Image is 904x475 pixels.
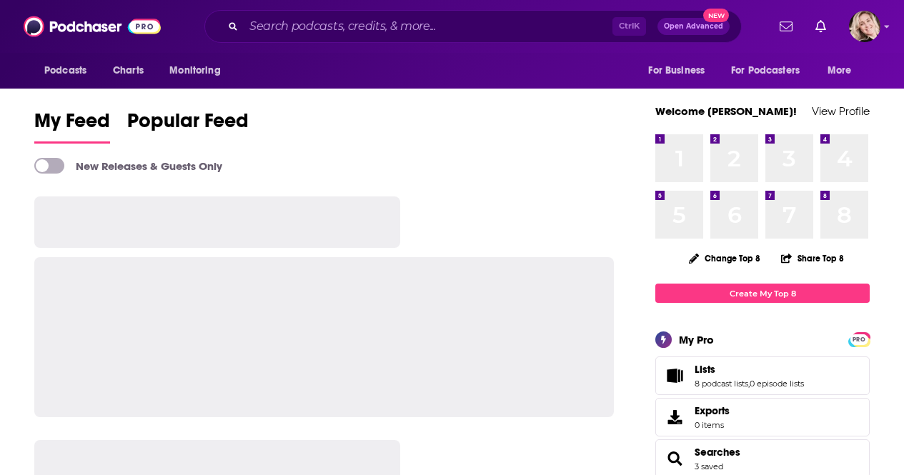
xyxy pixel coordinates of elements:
div: Search podcasts, credits, & more... [204,10,742,43]
div: My Pro [679,333,714,346]
a: Create My Top 8 [655,284,870,303]
span: Lists [695,363,715,376]
button: open menu [638,57,722,84]
a: Show notifications dropdown [774,14,798,39]
span: Exports [660,407,689,427]
button: Change Top 8 [680,249,769,267]
span: My Feed [34,109,110,141]
span: For Business [648,61,705,81]
a: 8 podcast lists [695,379,748,389]
span: Podcasts [44,61,86,81]
a: Charts [104,57,152,84]
span: 0 items [695,420,730,430]
button: open menu [34,57,105,84]
span: Logged in as kkclayton [849,11,880,42]
img: User Profile [849,11,880,42]
a: Searches [660,449,689,469]
span: Ctrl K [612,17,646,36]
img: Podchaser - Follow, Share and Rate Podcasts [24,13,161,40]
a: Searches [695,446,740,459]
span: Exports [695,404,730,417]
span: Monitoring [169,61,220,81]
a: Exports [655,398,870,436]
a: My Feed [34,109,110,144]
span: Popular Feed [127,109,249,141]
span: Lists [655,356,870,395]
button: open menu [818,57,870,84]
span: , [748,379,750,389]
input: Search podcasts, credits, & more... [244,15,612,38]
a: Popular Feed [127,109,249,144]
a: Welcome [PERSON_NAME]! [655,104,797,118]
a: Lists [695,363,804,376]
button: open menu [722,57,820,84]
span: Open Advanced [664,23,723,30]
button: Show profile menu [849,11,880,42]
button: Open AdvancedNew [657,18,730,35]
span: New [703,9,729,22]
a: 0 episode lists [750,379,804,389]
a: Lists [660,366,689,386]
a: View Profile [812,104,870,118]
a: PRO [850,334,868,344]
span: Charts [113,61,144,81]
span: PRO [850,334,868,345]
button: open menu [159,57,239,84]
span: For Podcasters [731,61,800,81]
a: New Releases & Guests Only [34,158,222,174]
a: Show notifications dropdown [810,14,832,39]
a: 3 saved [695,461,723,471]
span: More [828,61,852,81]
button: Share Top 8 [780,244,845,272]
